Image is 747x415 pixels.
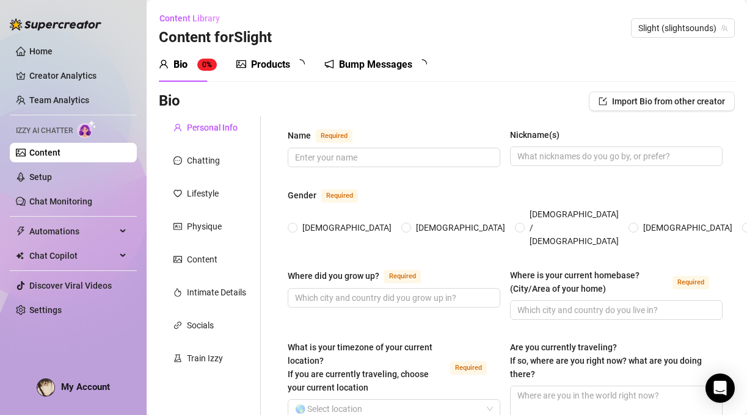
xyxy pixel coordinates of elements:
[288,129,311,142] div: Name
[187,253,217,266] div: Content
[187,220,222,233] div: Physique
[173,156,182,165] span: message
[29,172,52,182] a: Setup
[29,66,127,85] a: Creator Analytics
[159,13,220,23] span: Content Library
[173,222,182,231] span: idcard
[159,59,169,69] span: user
[293,57,306,70] span: loading
[721,24,728,32] span: team
[187,286,246,299] div: Intimate Details
[29,95,89,105] a: Team Analytics
[288,269,434,283] label: Where did you grow up?
[37,379,54,396] img: ACg8ocIg9ktZKuh1nj2j1ZvBASVvVsKpNUZlb4wa87CwXRZgo3YhAcHN=s96-c
[29,281,112,290] a: Discover Viral Videos
[173,57,188,72] div: Bio
[29,46,53,56] a: Home
[251,57,290,72] div: Products
[197,59,217,71] sup: 0%
[450,361,487,375] span: Required
[16,226,26,236] span: thunderbolt
[187,121,238,134] div: Personal Info
[173,321,182,330] span: link
[288,189,316,202] div: Gender
[517,303,713,317] input: Where is your current homebase? (City/Area of your home)
[173,255,182,264] span: picture
[384,270,421,283] span: Required
[510,269,668,295] div: Where is your current homebase? (City/Area of your home)
[173,288,182,297] span: fire
[705,374,735,403] div: Open Intercom Messenger
[288,188,371,203] label: Gender
[295,151,490,164] input: Name
[599,97,607,106] span: import
[159,9,230,28] button: Content Library
[29,197,92,206] a: Chat Monitoring
[29,305,62,315] a: Settings
[510,342,702,379] span: Are you currently traveling? If so, where are you right now? what are you doing there?
[612,96,725,106] span: Import Bio from other creator
[173,354,182,363] span: experiment
[78,120,97,138] img: AI Chatter
[29,246,116,265] span: Chat Copilot
[236,59,246,69] span: picture
[510,128,559,142] div: Nickname(s)
[187,154,220,167] div: Chatting
[297,221,396,234] span: [DEMOGRAPHIC_DATA]
[321,189,358,203] span: Required
[187,187,219,200] div: Lifestyle
[61,381,110,392] span: My Account
[29,222,116,241] span: Automations
[316,129,352,143] span: Required
[510,269,723,295] label: Where is your current homebase? (City/Area of your home)
[10,18,101,31] img: logo-BBDzfeDw.svg
[324,59,334,69] span: notification
[16,125,73,137] span: Izzy AI Chatter
[159,92,180,111] h3: Bio
[173,189,182,198] span: heart
[510,128,568,142] label: Nickname(s)
[29,148,60,157] a: Content
[638,19,727,37] span: Slight (slightsounds)
[288,128,366,143] label: Name
[295,291,490,305] input: Where did you grow up?
[589,92,735,111] button: Import Bio from other creator
[517,150,713,163] input: Nickname(s)
[187,352,223,365] div: Train Izzy
[672,276,709,289] span: Required
[173,123,182,132] span: user
[159,28,272,48] h3: Content for Slight
[638,221,737,234] span: [DEMOGRAPHIC_DATA]
[525,208,624,248] span: [DEMOGRAPHIC_DATA] / [DEMOGRAPHIC_DATA]
[411,221,510,234] span: [DEMOGRAPHIC_DATA]
[187,319,214,332] div: Socials
[288,342,432,392] span: What is your timezone of your current location? If you are currently traveling, choose your curre...
[288,269,379,283] div: Where did you grow up?
[16,251,24,260] img: Chat Copilot
[339,57,412,72] div: Bump Messages
[415,57,428,70] span: loading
